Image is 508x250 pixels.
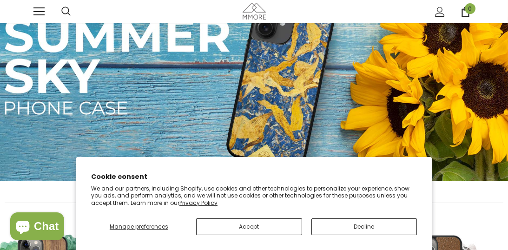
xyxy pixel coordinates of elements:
[465,3,475,14] span: 0
[91,172,417,182] h2: Cookie consent
[196,218,302,235] button: Accept
[110,223,168,230] span: Manage preferences
[461,7,470,17] a: 0
[7,212,67,243] inbox-online-store-chat: Shopify online store chat
[91,185,417,207] p: We and our partners, including Shopify, use cookies and other technologies to personalize your ex...
[243,3,266,19] img: MMORE Cases
[91,218,187,235] button: Manage preferences
[179,199,218,207] a: Privacy Policy
[311,218,417,235] button: Decline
